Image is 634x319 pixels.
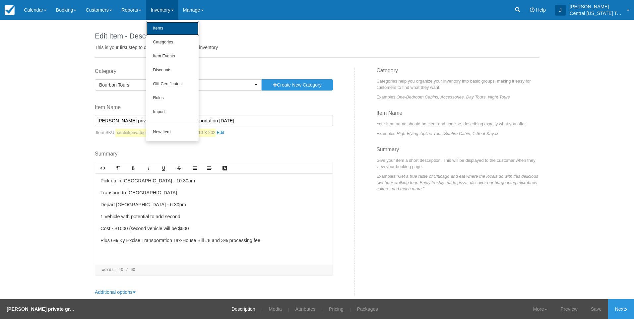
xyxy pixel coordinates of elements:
h1: Edit Item - Description [95,32,539,40]
img: checkfront-main-nav-mini-logo.png [5,5,15,15]
label: Category [95,68,333,75]
h3: Summary [376,147,539,157]
p: [PERSON_NAME] [570,3,623,10]
p: This is your first step to creating your item for your inventory [95,44,539,51]
input: Enter a new Item Name [95,115,333,126]
p: Examples: [376,130,539,137]
p: Item SKU: [95,129,333,137]
li: words: 40 / 60 [98,267,139,273]
p: Depart [GEOGRAPHIC_DATA] - 6:30pm [100,201,327,209]
em: “Get a true taste of Chicago and eat where the locals do with this delicious two-hour walking tou... [376,174,538,191]
p: Transport to [GEOGRAPHIC_DATA] [100,189,327,197]
strong: [PERSON_NAME] private group Keenland transportation [DATE] [7,306,152,312]
p: 1 Vehicle with potential to add second [100,213,327,221]
p: Pick up in [GEOGRAPHIC_DATA] - 10:30am [100,177,327,185]
a: Align [202,162,217,173]
a: Lists [187,162,202,173]
label: Summary [95,150,333,158]
a: Additional options [95,289,136,295]
a: Preview [554,299,584,319]
p: Central [US_STATE] Tours [570,10,623,17]
span: Bourbon Tours [99,82,253,88]
h3: Category [376,68,539,78]
a: HTML [95,162,110,173]
button: Create New Category [262,79,333,91]
a: Items [146,22,199,35]
ul: Inventory [146,20,199,141]
p: Examples: [376,173,539,192]
a: More [527,299,554,319]
a: Packages [352,299,383,319]
a: Import [146,105,199,119]
a: Text Color [217,162,232,173]
i: Help [530,8,535,12]
a: nataliekprivategroupkeenlandtransportation10-3-202 [115,129,227,137]
p: Cost - $1000 (second vehicle will be $600 [100,225,327,232]
h3: Item Name [376,110,539,121]
a: Description [226,299,260,319]
em: One-Bedroom Cabins, Accessories, Day Tours, Night Tours [397,95,510,99]
a: Save [584,299,608,319]
a: Discounts [146,63,199,77]
div: J [555,5,566,16]
a: Gift Certificates [146,77,199,91]
a: Underline [156,162,171,173]
a: Next [608,299,634,319]
a: Pricing [324,299,349,319]
a: Attributes [290,299,320,319]
p: Give your item a short description. This will be displayed to the customer when they view your bo... [376,157,539,170]
a: Rules [146,91,199,105]
a: Strikethrough [171,162,187,173]
label: Item Name [95,104,333,111]
em: High-Flying Zipline Tour, Sunfire Cabin, 1-Seat Kayak [397,131,498,136]
p: Examples: [376,94,539,100]
span: Help [536,7,546,13]
a: Format [110,162,126,173]
button: Bourbon Tours [95,79,262,91]
p: Categories help you organize your inventory into basic groups, making it easy for customers to fi... [376,78,539,91]
a: Media [264,299,287,319]
a: Item Events [146,49,199,63]
a: Italic [141,162,156,173]
a: New Item [146,125,199,139]
p: Plus 6% Ky Excise Transportation Tax-House Bill #8 and 3% processing fee [100,237,327,244]
a: Categories [146,35,199,49]
a: Bold [126,162,141,173]
p: Your item name should be clear and concise, describing exactly what you offer. [376,121,539,127]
